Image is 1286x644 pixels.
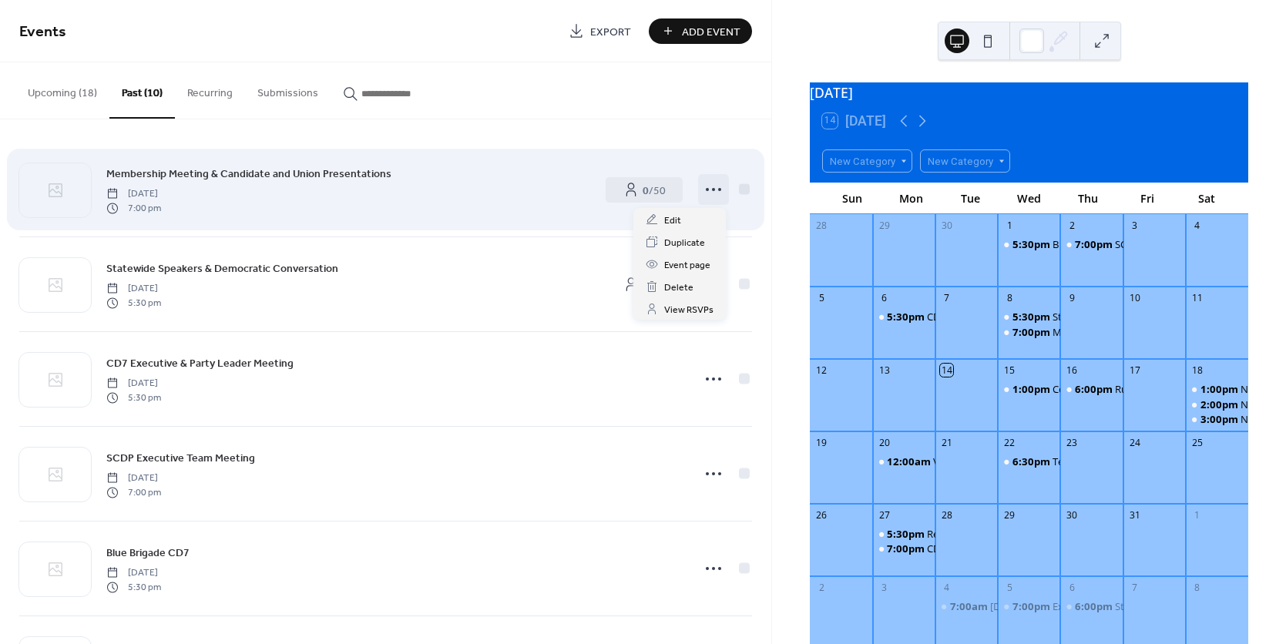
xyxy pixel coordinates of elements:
div: 29 [1003,508,1016,522]
a: SCDP Executive Team Meeting [106,449,255,467]
div: Election Day [935,599,998,613]
div: 7 [940,292,953,305]
span: Duplicate [664,235,705,251]
div: State of the Economy Panel [1060,599,1123,613]
a: Membership Meeting & Candidate and Union Presentations [106,165,391,183]
span: 7:00pm [1075,237,1115,251]
div: Statewide Speakers & Democratic Conversation [1053,310,1271,324]
span: Membership Meeting & Candidate and Union Presentations [106,166,391,183]
div: 16 [1066,364,1079,377]
span: 5:30pm [1012,310,1053,324]
div: CD7 Executive & Party Leader Meeting [873,310,935,324]
div: 5 [1003,581,1016,594]
div: 18 [1190,364,1204,377]
div: [DATE] [990,599,1021,613]
span: 6:30pm [1012,454,1053,468]
div: No Kings: Chesaning Rally [1186,382,1248,396]
div: Thu [1059,183,1118,214]
div: SCDP Executive Team Meeting [1060,237,1123,251]
button: Past (10) [109,62,175,119]
div: CD7 Rural Caucus [873,542,935,555]
div: 20 [878,436,891,449]
div: No Kings 2.0 [1186,397,1248,411]
div: 22 [1003,436,1016,449]
span: Blue Brigade CD7 [106,545,190,562]
div: 25 [1190,436,1204,449]
span: View RSVPs [664,302,714,318]
div: 23 [1066,436,1079,449]
b: 0 [643,180,649,201]
div: Mon [881,183,941,214]
div: 8 [1190,581,1204,594]
div: SCDP Executive Team Meeting [1115,237,1254,251]
a: Export [557,18,643,44]
div: 3 [1128,220,1141,233]
span: Delete [664,280,693,296]
span: 7:00am [950,599,990,613]
span: 7:00 pm [106,485,161,499]
div: 29 [878,220,891,233]
div: [DATE] [810,82,1248,102]
div: Fri [1118,183,1177,214]
span: Event page [664,257,710,273]
div: Statewide Speakers & Democratic Conversation [998,310,1060,324]
div: Rep Tsernoglou Fundraiser [873,527,935,541]
div: State of the Economy Panel [1115,599,1241,613]
span: 7:00 pm [106,201,161,215]
div: 4 [940,581,953,594]
div: Voter Registration On-Line Ends [933,454,1080,468]
div: 10 [1128,292,1141,305]
div: 6 [878,292,891,305]
div: 6 [1066,581,1079,594]
button: Upcoming (18) [15,62,109,117]
button: Recurring [175,62,245,117]
div: Community Outreach Member Meeting [998,382,1060,396]
span: 5:30pm [887,310,927,324]
a: Blue Brigade CD7 [106,544,190,562]
span: 6:00pm [1075,599,1115,613]
a: Add Event [649,18,752,44]
span: 5:30pm [1012,237,1053,251]
span: / 50 [643,183,666,199]
span: Statewide Speakers & Democratic Conversation [106,261,338,277]
span: Export [590,24,631,40]
span: Add Event [682,24,740,40]
div: Tech and Communications Member Committee Meeting [998,454,1060,468]
div: CD7 Executive & Party Leader Meeting [927,310,1104,324]
a: Statewide Speakers & Democratic Conversation [106,260,338,277]
div: 28 [940,508,953,522]
span: [DATE] [106,566,161,580]
div: Rep Tsernoglou Fundraiser [927,527,1050,541]
div: Executive Committee Meeting [998,599,1060,613]
div: 28 [815,220,828,233]
div: Run Local [1060,382,1123,396]
div: 8 [1003,292,1016,305]
div: 21 [940,436,953,449]
span: 12:00am [887,454,933,468]
div: 26 [815,508,828,522]
div: No Kings Lansing Capitol [1186,412,1248,426]
div: Sun [822,183,881,214]
div: 30 [940,220,953,233]
span: CD7 Executive & Party Leader Meeting [106,356,294,372]
div: 14 [940,364,953,377]
div: 5 [815,292,828,305]
span: SCDP Executive Team Meeting [106,451,255,467]
div: 2 [1066,220,1079,233]
a: 0/50 [606,272,683,297]
div: 31 [1128,508,1141,522]
div: 2 [815,581,828,594]
div: 4 [1190,220,1204,233]
div: Membership Meeting & Candidate and Union Presentations [998,325,1060,339]
div: Run Local [1115,382,1160,396]
span: Events [19,17,66,47]
div: Sat [1177,183,1236,214]
div: 27 [878,508,891,522]
div: Tue [941,183,1000,214]
div: 24 [1128,436,1141,449]
div: 3 [878,581,891,594]
div: Community Outreach Member Meeting [1053,382,1234,396]
button: Submissions [245,62,331,117]
div: 30 [1066,508,1079,522]
div: 11 [1190,292,1204,305]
